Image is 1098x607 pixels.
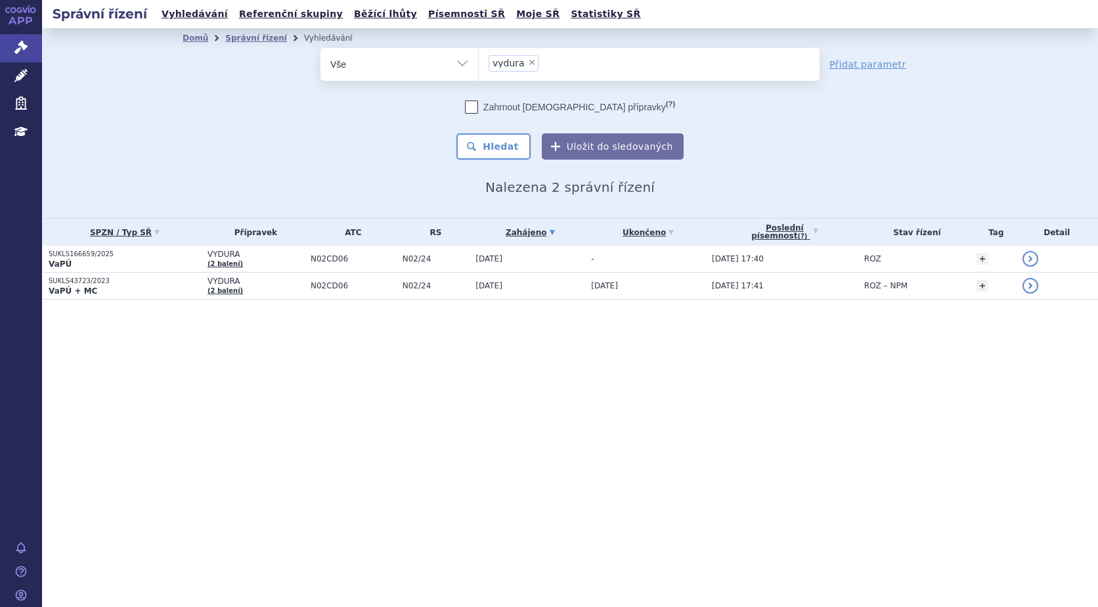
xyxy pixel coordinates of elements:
[208,287,243,294] a: (2 balení)
[475,254,502,263] span: [DATE]
[858,219,970,246] th: Stav řízení
[403,281,470,290] span: N02/24
[183,34,208,43] a: Domů
[567,5,644,23] a: Statistiky SŘ
[396,219,470,246] th: RS
[591,281,618,290] span: [DATE]
[311,281,396,290] span: N02CD06
[542,133,684,160] button: Uložit do sledovaných
[208,277,304,286] span: VYDURA
[864,281,908,290] span: ROZ – NPM
[712,254,764,263] span: [DATE] 17:40
[208,260,243,267] a: (2 balení)
[49,259,72,269] strong: VaPÚ
[311,254,396,263] span: N02CD06
[235,5,347,23] a: Referenční skupiny
[456,133,531,160] button: Hledat
[158,5,232,23] a: Vyhledávání
[591,254,594,263] span: -
[424,5,509,23] a: Písemnosti SŘ
[485,179,655,195] span: Nalezena 2 správní řízení
[465,101,675,114] label: Zahrnout [DEMOGRAPHIC_DATA] přípravky
[304,219,396,246] th: ATC
[712,281,764,290] span: [DATE] 17:41
[591,223,705,242] a: Ukončeno
[542,55,550,71] input: vydura
[797,233,807,240] abbr: (?)
[1022,251,1038,267] a: detail
[977,253,988,265] a: +
[350,5,421,23] a: Běžící lhůty
[864,254,881,263] span: ROZ
[712,219,858,246] a: Poslednípísemnost(?)
[304,28,370,48] li: Vyhledávání
[512,5,563,23] a: Moje SŘ
[49,286,97,296] strong: VaPÚ + MC
[49,250,201,259] p: SUKLS166659/2025
[42,5,158,23] h2: Správní řízení
[208,250,304,259] span: VYDURA
[977,280,988,292] a: +
[666,100,675,108] abbr: (?)
[528,58,536,66] span: ×
[475,281,502,290] span: [DATE]
[970,219,1015,246] th: Tag
[1016,219,1098,246] th: Detail
[475,223,584,242] a: Zahájeno
[493,58,525,68] span: vydura
[49,223,201,242] a: SPZN / Typ SŘ
[49,277,201,286] p: SUKLS43723/2023
[201,219,304,246] th: Přípravek
[225,34,287,43] a: Správní řízení
[403,254,470,263] span: N02/24
[829,58,906,71] a: Přidat parametr
[1022,278,1038,294] a: detail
